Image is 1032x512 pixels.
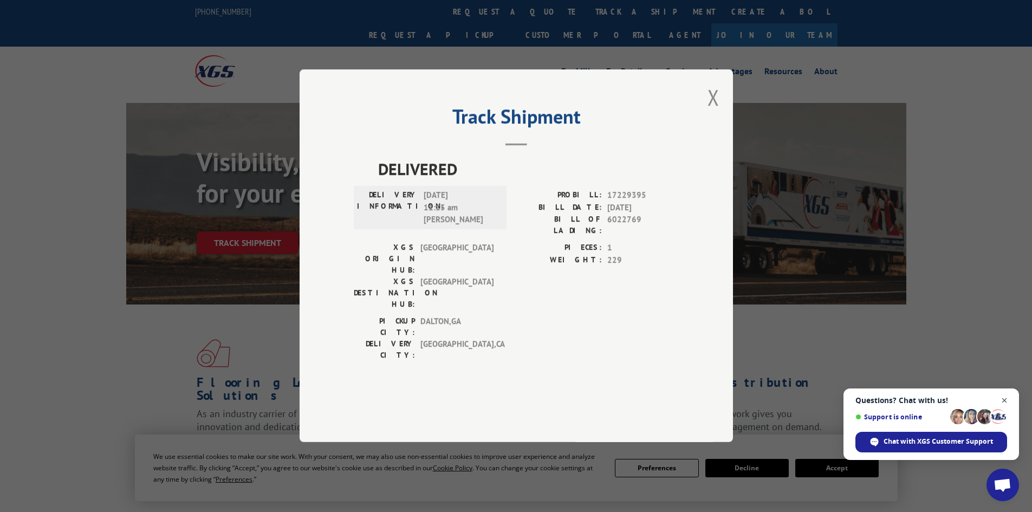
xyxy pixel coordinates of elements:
[998,394,1011,407] span: Close chat
[986,469,1019,501] div: Open chat
[354,276,415,310] label: XGS DESTINATION HUB:
[420,276,494,310] span: [GEOGRAPHIC_DATA]
[516,242,602,255] label: PIECES:
[420,339,494,361] span: [GEOGRAPHIC_DATA] , CA
[607,242,679,255] span: 1
[378,157,679,182] span: DELIVERED
[354,109,679,129] h2: Track Shipment
[607,214,679,237] span: 6022769
[607,254,679,267] span: 229
[357,190,418,226] label: DELIVERY INFORMATION:
[516,190,602,202] label: PROBILL:
[424,190,497,226] span: [DATE] 11:15 am [PERSON_NAME]
[354,242,415,276] label: XGS ORIGIN HUB:
[516,254,602,267] label: WEIGHT:
[708,83,719,112] button: Close modal
[855,432,1007,452] div: Chat with XGS Customer Support
[607,202,679,214] span: [DATE]
[855,413,946,421] span: Support is online
[420,242,494,276] span: [GEOGRAPHIC_DATA]
[516,214,602,237] label: BILL OF LADING:
[516,202,602,214] label: BILL DATE:
[354,339,415,361] label: DELIVERY CITY:
[855,396,1007,405] span: Questions? Chat with us!
[884,437,993,446] span: Chat with XGS Customer Support
[607,190,679,202] span: 17229395
[354,316,415,339] label: PICKUP CITY:
[420,316,494,339] span: DALTON , GA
